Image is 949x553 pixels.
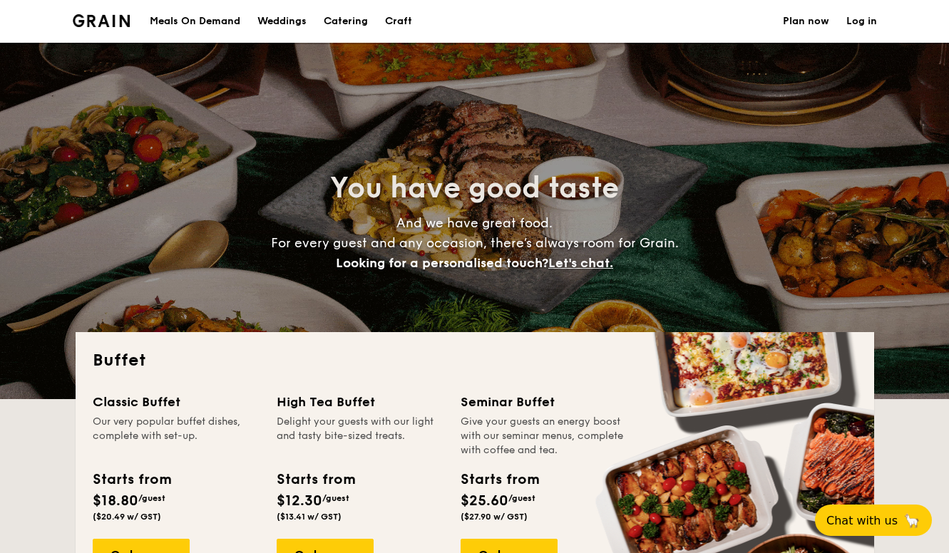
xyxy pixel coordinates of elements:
span: 🦙 [903,512,920,529]
span: ($27.90 w/ GST) [461,512,528,522]
span: $12.30 [277,492,322,510]
div: Starts from [461,469,538,490]
div: Our very popular buffet dishes, complete with set-up. [93,415,260,458]
h2: Buffet [93,349,857,372]
span: ($13.41 w/ GST) [277,512,342,522]
div: High Tea Buffet [277,392,443,412]
span: Let's chat. [548,255,613,271]
div: Starts from [93,469,170,490]
img: Grain [73,14,130,27]
div: Classic Buffet [93,392,260,412]
span: /guest [508,493,535,503]
span: $18.80 [93,492,138,510]
span: ($20.49 w/ GST) [93,512,161,522]
span: Chat with us [826,514,898,527]
div: Delight your guests with our light and tasty bite-sized treats. [277,415,443,458]
button: Chat with us🦙 [815,505,932,536]
div: Starts from [277,469,354,490]
span: /guest [322,493,349,503]
span: $25.60 [461,492,508,510]
a: Logotype [73,14,130,27]
div: Seminar Buffet [461,392,627,412]
span: /guest [138,493,165,503]
div: Give your guests an energy boost with our seminar menus, complete with coffee and tea. [461,415,627,458]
